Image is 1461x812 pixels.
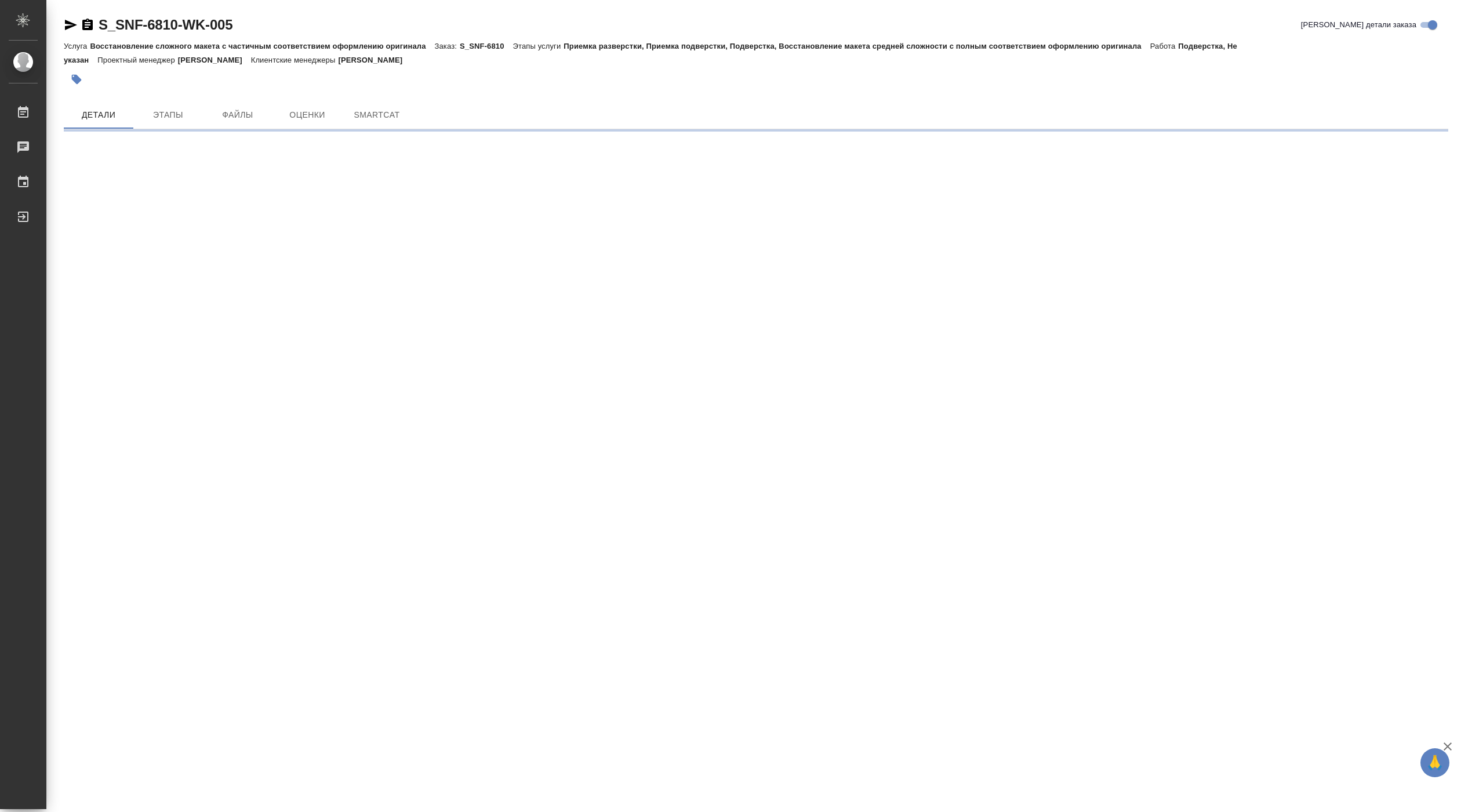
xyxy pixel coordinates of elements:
[513,42,564,50] p: Этапы услуги
[1420,748,1449,777] button: 🙏
[71,108,126,122] span: Детали
[435,42,460,50] p: Заказ:
[178,56,251,64] p: [PERSON_NAME]
[210,108,266,122] span: Файлы
[81,18,95,32] button: Скопировать ссылку
[338,56,411,64] p: [PERSON_NAME]
[1301,19,1416,31] span: [PERSON_NAME] детали заказа
[279,108,335,122] span: Оценки
[349,108,405,122] span: SmartCat
[64,18,78,32] button: Скопировать ссылку для ЯМессенджера
[1150,42,1179,50] p: Работа
[140,108,196,122] span: Этапы
[90,42,434,50] p: Восстановление сложного макета с частичным соответствием оформлению оригинала
[1425,751,1445,775] span: 🙏
[460,42,513,50] p: S_SNF-6810
[97,56,177,64] p: Проектный менеджер
[99,17,232,32] a: S_SNF-6810-WK-005
[64,42,90,50] p: Услуга
[564,42,1150,50] p: Приемка разверстки, Приемка подверстки, Подверстка, Восстановление макета средней сложности с пол...
[64,67,89,92] button: Добавить тэг
[251,56,339,64] p: Клиентские менеджеры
